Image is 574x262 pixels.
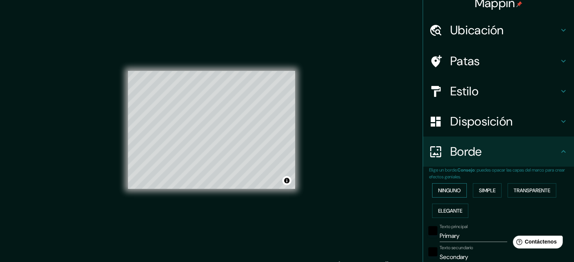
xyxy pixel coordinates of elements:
div: Disposición [423,106,574,136]
div: Ubicación [423,15,574,45]
img: pin-icon.png [516,1,522,7]
font: Transparente [514,187,550,194]
font: Borde [450,144,482,159]
button: negro [428,247,437,256]
div: Estilo [423,76,574,106]
button: negro [428,226,437,235]
font: Patas [450,53,480,69]
font: Simple [479,187,496,194]
font: Ninguno [438,187,461,194]
button: Activar o desactivar atribución [282,176,291,185]
font: Texto secundario [440,245,473,251]
button: Elegante [432,204,468,218]
font: Elige un borde. [429,167,457,173]
font: Elegante [438,207,462,214]
font: Ubicación [450,22,504,38]
font: Texto principal [440,224,468,230]
button: Ninguno [432,183,467,198]
button: Simple [473,183,502,198]
font: Consejo [457,167,475,173]
div: Borde [423,136,574,167]
iframe: Lanzador de widgets de ayuda [507,233,566,254]
button: Transparente [508,183,556,198]
font: Estilo [450,83,479,99]
font: Disposición [450,113,512,129]
font: : puedes opacar las capas del marco para crear efectos geniales. [429,167,565,180]
div: Patas [423,46,574,76]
